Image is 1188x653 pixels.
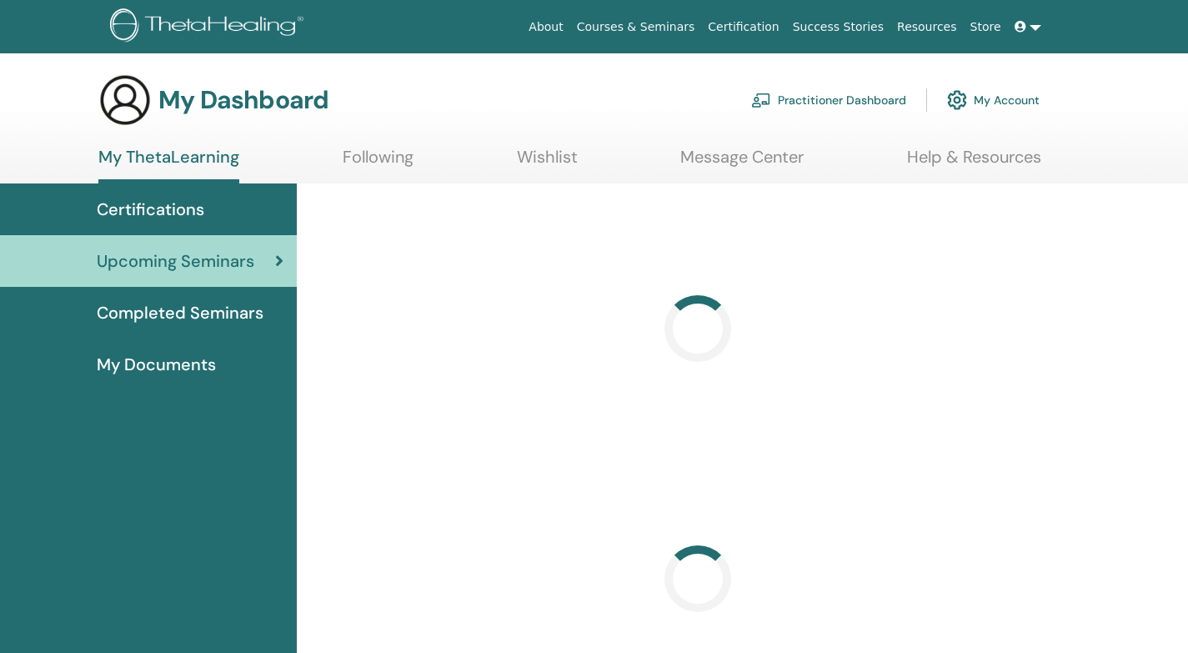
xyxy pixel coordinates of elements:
[98,73,152,127] img: generic-user-icon.jpg
[786,12,890,43] a: Success Stories
[947,86,967,114] img: cog.svg
[947,82,1040,118] a: My Account
[158,85,328,115] h3: My Dashboard
[751,93,771,108] img: chalkboard-teacher.svg
[751,82,906,118] a: Practitioner Dashboard
[964,12,1008,43] a: Store
[570,12,702,43] a: Courses & Seminars
[890,12,964,43] a: Resources
[97,197,204,222] span: Certifications
[517,147,578,179] a: Wishlist
[97,352,216,377] span: My Documents
[907,147,1041,179] a: Help & Resources
[98,147,239,183] a: My ThetaLearning
[701,12,785,43] a: Certification
[97,300,263,325] span: Completed Seminars
[97,249,254,274] span: Upcoming Seminars
[343,147,414,179] a: Following
[110,8,309,46] img: logo.png
[522,12,569,43] a: About
[680,147,804,179] a: Message Center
